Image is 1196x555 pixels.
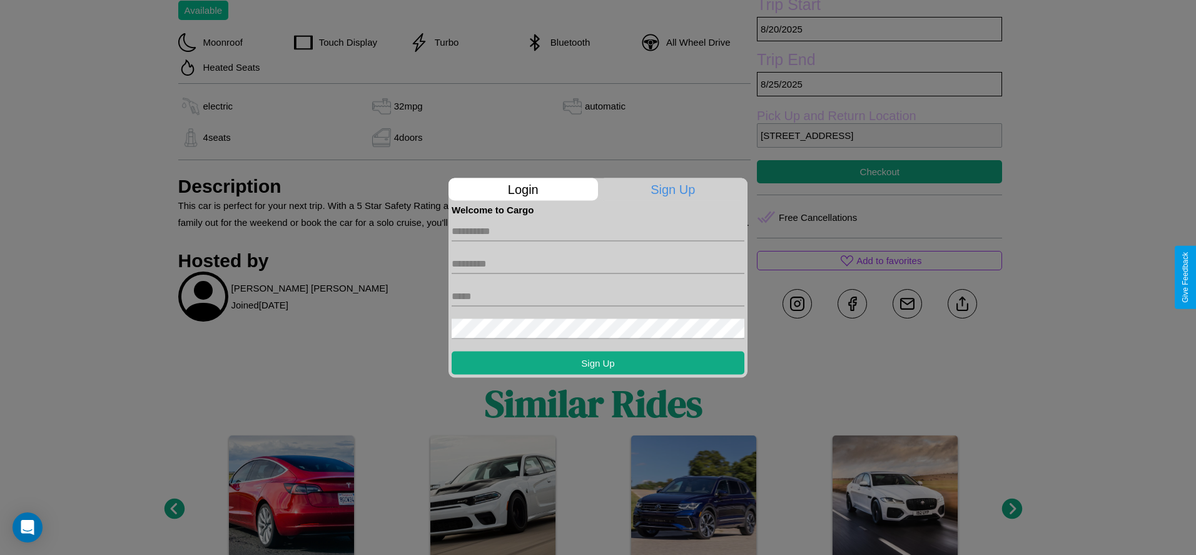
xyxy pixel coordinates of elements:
[599,178,748,200] p: Sign Up
[452,204,744,215] h4: Welcome to Cargo
[1181,252,1190,303] div: Give Feedback
[13,512,43,542] div: Open Intercom Messenger
[448,178,598,200] p: Login
[452,351,744,374] button: Sign Up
